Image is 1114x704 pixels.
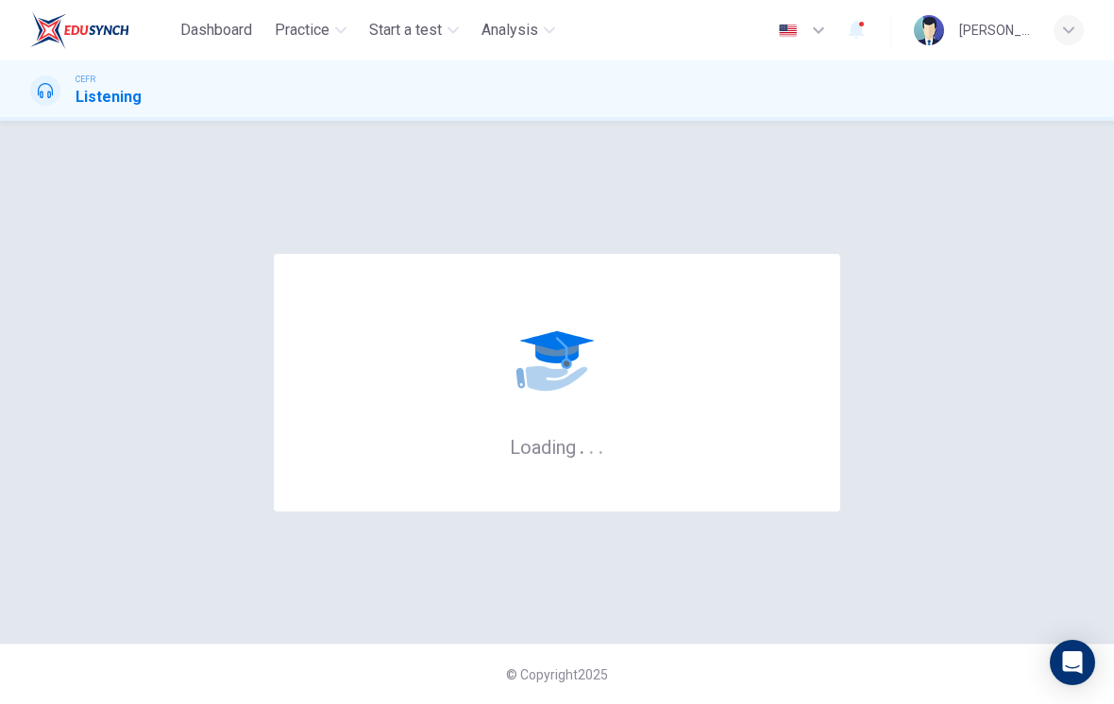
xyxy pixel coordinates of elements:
img: EduSynch logo [30,11,129,49]
button: Dashboard [173,13,260,47]
h6: . [598,429,604,461]
span: © Copyright 2025 [506,667,608,682]
span: Start a test [369,19,442,42]
span: Dashboard [180,19,252,42]
button: Analysis [474,13,563,47]
button: Practice [267,13,354,47]
div: Open Intercom Messenger [1050,640,1095,685]
h1: Listening [76,86,142,109]
h6: . [588,429,595,461]
h6: . [579,429,585,461]
a: EduSynch logo [30,11,173,49]
img: en [776,24,800,38]
h6: Loading [510,434,604,459]
button: Start a test [362,13,466,47]
img: Profile picture [914,15,944,45]
span: Analysis [481,19,538,42]
span: CEFR [76,73,95,86]
span: Practice [275,19,329,42]
div: [PERSON_NAME] [PERSON_NAME] [PERSON_NAME] [959,19,1031,42]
